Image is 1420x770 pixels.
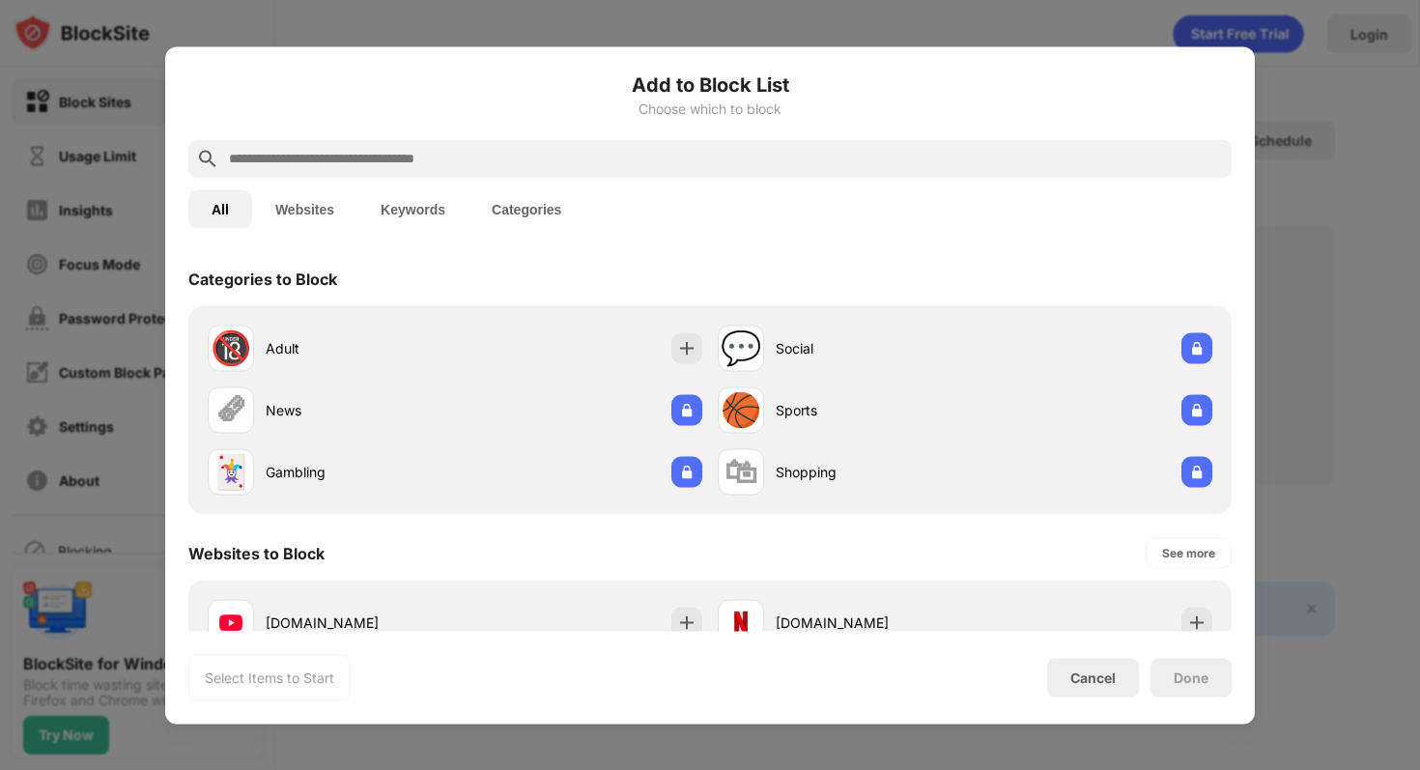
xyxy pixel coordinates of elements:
[729,611,753,634] img: favicons
[211,452,251,492] div: 🃏
[252,189,357,228] button: Websites
[211,328,251,368] div: 🔞
[188,70,1232,99] h6: Add to Block List
[266,400,455,420] div: News
[1162,543,1215,562] div: See more
[188,269,337,288] div: Categories to Block
[776,462,965,482] div: Shopping
[188,543,325,562] div: Websites to Block
[219,611,242,634] img: favicons
[469,189,584,228] button: Categories
[357,189,469,228] button: Keywords
[724,452,757,492] div: 🛍
[776,613,965,633] div: [DOMAIN_NAME]
[776,338,965,358] div: Social
[205,668,334,687] div: Select Items to Start
[266,613,455,633] div: [DOMAIN_NAME]
[214,390,247,430] div: 🗞
[721,328,761,368] div: 💬
[266,338,455,358] div: Adult
[776,400,965,420] div: Sports
[266,462,455,482] div: Gambling
[721,390,761,430] div: 🏀
[196,147,219,170] img: search.svg
[1174,670,1208,685] div: Done
[188,100,1232,116] div: Choose which to block
[188,189,252,228] button: All
[1070,670,1116,686] div: Cancel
